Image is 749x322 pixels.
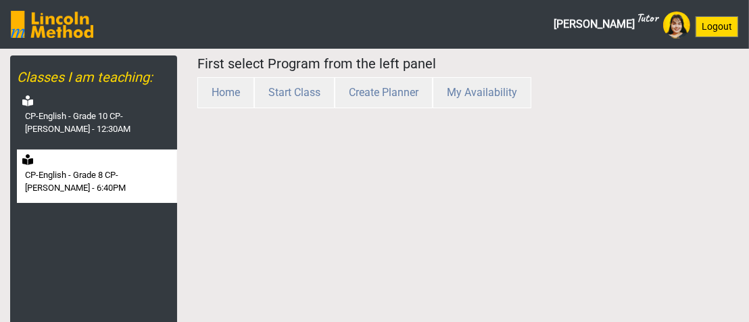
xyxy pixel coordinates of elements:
[17,91,177,144] a: CP-English - Grade 10 CP-[PERSON_NAME] - 12:30AM
[636,10,658,25] sup: Tutor
[11,11,93,38] img: SGY6awQAAAABJRU5ErkJggg==
[197,55,739,72] h5: First select Program from the left panel
[696,16,738,37] button: Logout
[254,86,335,99] a: Start Class
[335,86,433,99] a: Create Planner
[17,149,177,203] a: CP-English - Grade 8 CP-[PERSON_NAME] - 6:40PM
[433,77,531,108] button: My Availability
[663,11,690,39] img: Avatar
[197,77,254,108] button: Home
[197,86,254,99] a: Home
[254,77,335,108] button: Start Class
[25,110,174,136] label: CP-English - Grade 10 CP-[PERSON_NAME] - 12:30AM
[25,168,174,195] label: CP-English - Grade 8 CP-[PERSON_NAME] - 6:40PM
[17,69,177,85] h5: Classes I am teaching:
[433,86,531,99] a: My Availability
[335,77,433,108] button: Create Planner
[554,11,658,38] span: [PERSON_NAME]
